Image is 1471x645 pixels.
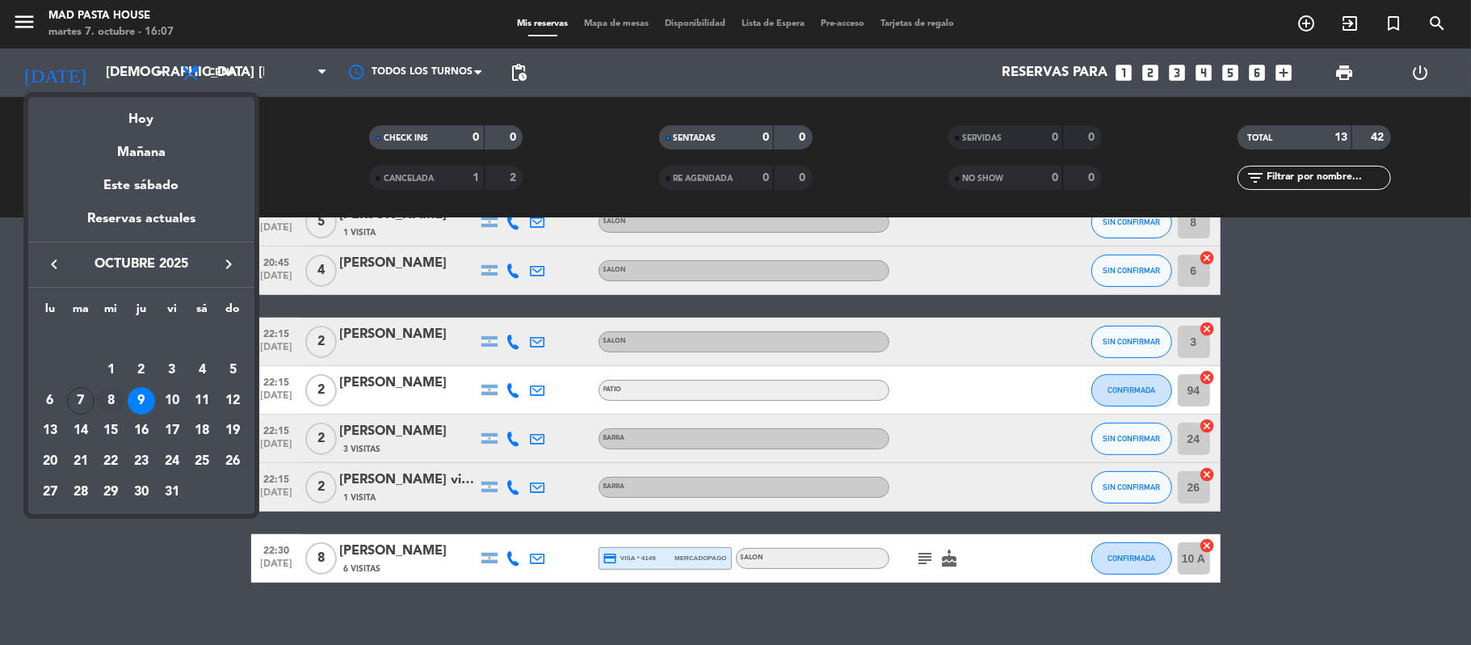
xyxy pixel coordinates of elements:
[214,254,243,275] button: keyboard_arrow_right
[157,355,187,386] td: 3 de octubre de 2025
[35,477,65,508] td: 27 de octubre de 2025
[188,356,216,384] div: 4
[217,300,248,325] th: domingo
[65,386,96,416] td: 7 de octubre de 2025
[188,387,216,415] div: 11
[65,446,96,477] td: 21 de octubre de 2025
[126,446,157,477] td: 23 de octubre de 2025
[128,448,155,475] div: 23
[157,300,187,325] th: viernes
[188,417,216,445] div: 18
[40,254,69,275] button: keyboard_arrow_left
[187,386,218,416] td: 11 de octubre de 2025
[187,446,218,477] td: 25 de octubre de 2025
[65,300,96,325] th: martes
[35,415,65,446] td: 13 de octubre de 2025
[219,387,246,415] div: 12
[188,448,216,475] div: 25
[157,477,187,508] td: 31 de octubre de 2025
[126,386,157,416] td: 9 de octubre de 2025
[128,417,155,445] div: 16
[35,386,65,416] td: 6 de octubre de 2025
[67,417,95,445] div: 14
[35,446,65,477] td: 20 de octubre de 2025
[95,446,126,477] td: 22 de octubre de 2025
[157,415,187,446] td: 17 de octubre de 2025
[95,477,126,508] td: 29 de octubre de 2025
[158,478,186,506] div: 31
[126,415,157,446] td: 16 de octubre de 2025
[157,386,187,416] td: 10 de octubre de 2025
[219,356,246,384] div: 5
[44,255,64,274] i: keyboard_arrow_left
[187,415,218,446] td: 18 de octubre de 2025
[97,448,124,475] div: 22
[36,417,64,445] div: 13
[219,417,246,445] div: 19
[95,355,126,386] td: 1 de octubre de 2025
[67,478,95,506] div: 28
[158,387,186,415] div: 10
[97,417,124,445] div: 15
[219,255,238,274] i: keyboard_arrow_right
[97,356,124,384] div: 1
[69,254,214,275] span: octubre 2025
[95,386,126,416] td: 8 de octubre de 2025
[67,387,95,415] div: 7
[35,324,248,355] td: OCT.
[35,300,65,325] th: lunes
[36,478,64,506] div: 27
[217,415,248,446] td: 19 de octubre de 2025
[28,97,254,130] div: Hoy
[128,478,155,506] div: 30
[219,448,246,475] div: 26
[95,415,126,446] td: 15 de octubre de 2025
[158,448,186,475] div: 24
[158,356,186,384] div: 3
[187,300,218,325] th: sábado
[158,417,186,445] div: 17
[128,356,155,384] div: 2
[65,415,96,446] td: 14 de octubre de 2025
[67,448,95,475] div: 21
[126,300,157,325] th: jueves
[36,387,64,415] div: 6
[95,300,126,325] th: miércoles
[217,386,248,416] td: 12 de octubre de 2025
[97,478,124,506] div: 29
[217,355,248,386] td: 5 de octubre de 2025
[28,130,254,163] div: Mañana
[28,163,254,209] div: Este sábado
[128,387,155,415] div: 9
[97,387,124,415] div: 8
[126,355,157,386] td: 2 de octubre de 2025
[65,477,96,508] td: 28 de octubre de 2025
[157,446,187,477] td: 24 de octubre de 2025
[217,446,248,477] td: 26 de octubre de 2025
[126,477,157,508] td: 30 de octubre de 2025
[28,209,254,242] div: Reservas actuales
[187,355,218,386] td: 4 de octubre de 2025
[36,448,64,475] div: 20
